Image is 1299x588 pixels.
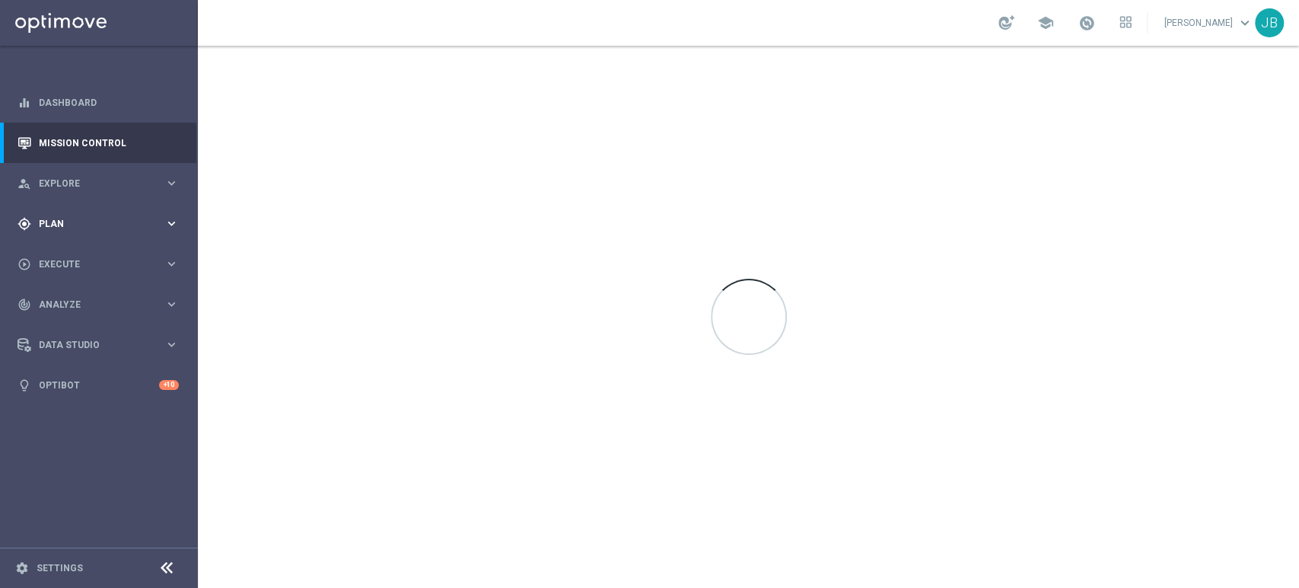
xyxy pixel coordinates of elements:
span: keyboard_arrow_down [1237,14,1253,31]
button: Data Studio keyboard_arrow_right [17,339,180,351]
div: Data Studio [18,338,164,352]
span: Execute [39,260,164,269]
i: keyboard_arrow_right [164,176,179,190]
span: Data Studio [39,340,164,350]
i: track_changes [18,298,31,312]
i: equalizer [18,96,31,110]
div: Explore [18,177,164,190]
a: [PERSON_NAME]keyboard_arrow_down [1163,11,1255,34]
div: Analyze [18,298,164,312]
i: lightbulb [18,379,31,392]
button: track_changes Analyze keyboard_arrow_right [17,299,180,311]
div: Plan [18,217,164,231]
i: play_circle_outline [18,257,31,271]
a: Mission Control [39,123,179,163]
i: gps_fixed [18,217,31,231]
button: play_circle_outline Execute keyboard_arrow_right [17,258,180,270]
button: gps_fixed Plan keyboard_arrow_right [17,218,180,230]
button: person_search Explore keyboard_arrow_right [17,177,180,190]
i: person_search [18,177,31,190]
div: Optibot [18,365,179,405]
div: JB [1255,8,1284,37]
span: Explore [39,179,164,188]
button: Mission Control [17,137,180,149]
div: Execute [18,257,164,271]
button: equalizer Dashboard [17,97,180,109]
a: Settings [37,564,83,573]
i: keyboard_arrow_right [164,257,179,271]
div: +10 [159,380,179,390]
i: settings [15,561,29,575]
a: Dashboard [39,82,179,123]
div: Dashboard [18,82,179,123]
i: keyboard_arrow_right [164,216,179,231]
button: lightbulb Optibot +10 [17,379,180,391]
i: keyboard_arrow_right [164,337,179,352]
div: Mission Control [18,123,179,163]
span: school [1037,14,1054,31]
span: Plan [39,219,164,228]
a: Optibot [39,365,159,405]
i: keyboard_arrow_right [164,297,179,312]
span: Analyze [39,300,164,309]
